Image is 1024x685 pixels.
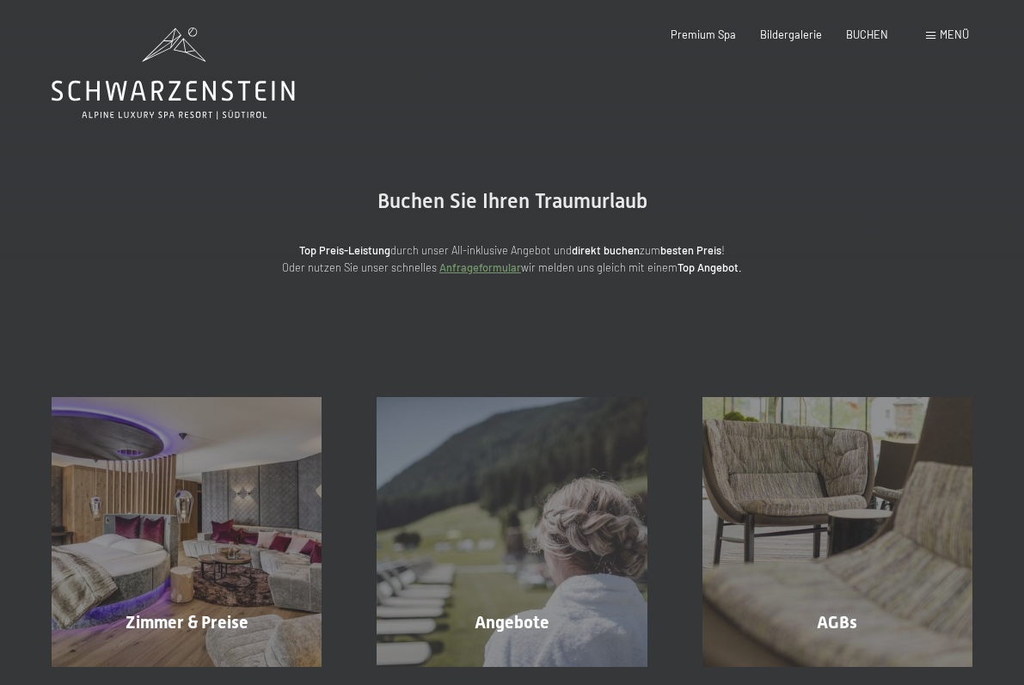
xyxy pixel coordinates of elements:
[678,260,742,274] strong: Top Angebot.
[675,397,1000,667] a: Buchung AGBs
[846,28,888,41] a: BUCHEN
[817,612,857,633] span: AGBs
[671,28,736,41] a: Premium Spa
[299,243,390,257] strong: Top Preis-Leistung
[439,260,521,274] a: Anfrageformular
[572,243,640,257] strong: direkt buchen
[24,397,349,667] a: Buchung Zimmer & Preise
[940,28,969,41] span: Menü
[475,612,549,633] span: Angebote
[126,612,248,633] span: Zimmer & Preise
[660,243,721,257] strong: besten Preis
[377,189,647,213] span: Buchen Sie Ihren Traumurlaub
[169,242,856,277] p: durch unser All-inklusive Angebot und zum ! Oder nutzen Sie unser schnelles wir melden uns gleich...
[760,28,822,41] a: Bildergalerie
[349,397,674,667] a: Buchung Angebote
